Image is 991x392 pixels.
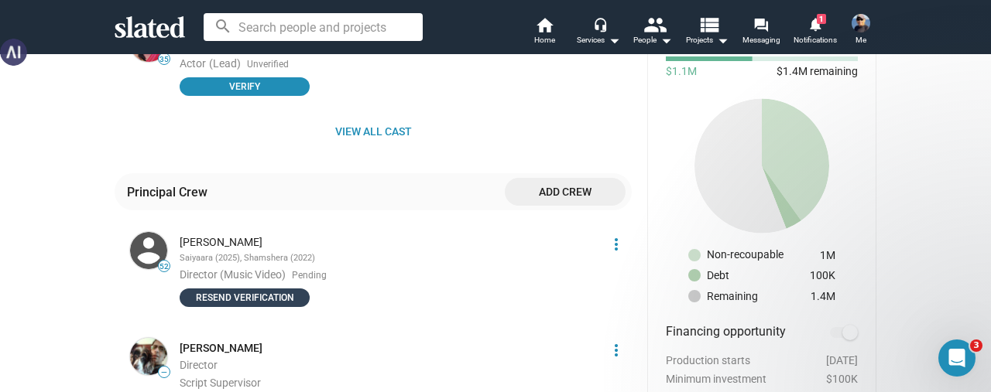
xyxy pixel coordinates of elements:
[808,16,822,31] mat-icon: notifications
[159,368,170,377] span: —
[811,290,835,302] span: 1.4M
[115,118,632,145] button: View all cast
[571,15,626,49] button: Services
[856,31,866,49] span: Me
[707,247,793,262] span: Non-recoupable
[626,15,680,49] button: People
[180,268,286,281] span: Director (Music Video)
[180,359,218,371] span: Director
[842,11,880,51] button: Mukesh ParikhMe
[180,77,310,96] button: Verify
[707,268,739,283] span: Debt
[657,31,675,49] mat-icon: arrow_drop_down
[130,338,167,375] img: Ananth Mahadevan
[666,323,786,342] span: Financing opportunity
[180,253,598,264] div: Saiyaara (2025), Shamshera (2022)
[666,64,697,79] span: $1.1M
[643,13,666,36] mat-icon: people
[742,31,780,49] span: Messaging
[820,249,835,261] span: 1M
[189,79,300,94] span: Verify
[180,235,598,250] div: [PERSON_NAME]
[209,57,241,70] span: (Lead)
[127,118,619,145] span: View all cast
[970,339,982,352] span: 3
[292,270,327,282] span: Pending
[505,178,626,206] button: Add crew
[666,373,766,385] span: Minimum investment
[788,15,842,49] a: 1Notifications
[698,13,720,36] mat-icon: view_list
[707,289,767,304] span: Remaining
[180,288,310,307] button: Resend verification
[794,31,837,49] span: Notifications
[713,31,732,49] mat-icon: arrow_drop_down
[204,13,423,41] input: Search people and projects
[666,354,750,366] span: Production starts
[666,373,858,385] div: $100K
[607,341,626,360] mat-icon: more_vert
[159,55,170,64] span: 35
[517,178,613,206] span: Add crew
[180,377,261,389] span: Script Supervisor
[180,57,206,70] span: Actor
[127,184,214,200] div: Principal Crew
[189,290,300,305] span: Resend verification
[534,31,555,49] span: Home
[577,31,620,49] div: Services
[777,65,858,77] span: $1.4M remaining
[159,262,170,271] span: 52
[517,15,571,49] a: Home
[734,15,788,49] a: Messaging
[607,235,626,254] mat-icon: more_vert
[826,354,858,366] span: [DATE]
[593,17,607,31] mat-icon: headset_mic
[130,232,167,269] img: Mithun Sharma
[753,17,768,32] mat-icon: forum
[852,14,870,32] img: Mukesh Parikh
[686,31,729,49] span: Projects
[817,14,826,24] span: 1
[938,339,976,377] iframe: Intercom live chat
[247,59,289,71] span: Unverified
[535,15,554,34] mat-icon: home
[680,15,734,49] button: Projects
[810,269,835,281] span: 100K
[180,341,262,356] a: [PERSON_NAME]
[605,31,623,49] mat-icon: arrow_drop_down
[633,31,672,49] div: People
